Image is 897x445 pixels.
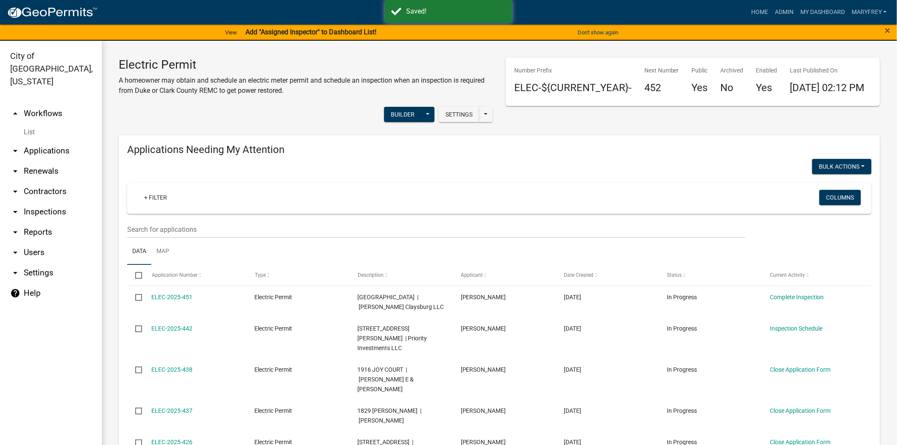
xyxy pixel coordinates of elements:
[667,366,697,373] span: In Progress
[10,207,20,217] i: arrow_drop_down
[350,265,453,285] datatable-header-cell: Description
[790,82,865,94] span: [DATE] 02:12 PM
[127,144,872,156] h4: Applications Needing My Attention
[692,82,708,94] h4: Yes
[10,227,20,237] i: arrow_drop_down
[564,325,581,332] span: 08/12/2025
[770,366,830,373] a: Close Application Form
[152,294,193,300] a: ELEC-2025-451
[127,221,745,238] input: Search for applications
[246,265,349,285] datatable-header-cell: Type
[564,272,593,278] span: Date Created
[461,325,506,332] span: Craig Hinkle
[453,265,556,285] datatable-header-cell: Applicant
[439,107,479,122] button: Settings
[152,272,198,278] span: Application Number
[667,294,697,300] span: In Progress
[358,294,444,310] span: 1306 WALL STREET | Steele Claysburg LLC
[667,272,682,278] span: Status
[10,146,20,156] i: arrow_drop_down
[514,82,632,94] h4: ELEC-${CURRENT_YEAR}-
[119,58,493,72] h3: Electric Permit
[10,268,20,278] i: arrow_drop_down
[10,288,20,298] i: help
[255,325,292,332] span: Electric Permit
[10,166,20,176] i: arrow_drop_down
[756,82,777,94] h4: Yes
[127,238,151,265] a: Data
[152,407,193,414] a: ELEC-2025-437
[358,325,427,351] span: 904 FULTON ST | Priority Investments LLC
[222,25,240,39] a: View
[812,159,872,174] button: Bulk Actions
[461,407,506,414] span: Shane Barnes
[762,265,865,285] datatable-header-cell: Current Activity
[152,366,193,373] a: ELEC-2025-438
[885,25,891,36] span: ×
[564,407,581,414] span: 08/11/2025
[770,294,824,300] a: Complete Inspection
[644,82,679,94] h4: 452
[692,66,708,75] p: Public
[461,272,483,278] span: Applicant
[574,25,622,39] button: Don't show again
[358,272,384,278] span: Description
[10,108,20,119] i: arrow_drop_up
[756,66,777,75] p: Enabled
[797,4,848,20] a: My Dashboard
[255,366,292,373] span: Electric Permit
[245,28,376,36] strong: Add "Assigned Inspector" to Dashboard List!
[406,6,506,17] div: Saved!
[137,190,174,205] a: + Filter
[770,272,805,278] span: Current Activity
[119,75,493,96] p: A homeowner may obtain and schedule an electric meter permit and schedule an inspection when an i...
[772,4,797,20] a: Admin
[748,4,772,20] a: Home
[255,294,292,300] span: Electric Permit
[564,366,581,373] span: 08/11/2025
[667,407,697,414] span: In Progress
[255,407,292,414] span: Electric Permit
[127,265,143,285] datatable-header-cell: Select
[143,265,246,285] datatable-header-cell: Application Number
[10,186,20,197] i: arrow_drop_down
[461,366,506,373] span: Shane Barnes
[151,238,174,265] a: Map
[514,66,632,75] p: Number Prefix
[819,190,861,205] button: Columns
[358,407,422,424] span: 1829 UTICA PIKE | Sanders, Clara J.
[770,407,830,414] a: Close Application Form
[358,366,414,392] span: 1916 JOY COURT | Robertson Thomas E & Dolores A
[667,325,697,332] span: In Progress
[721,82,744,94] h4: No
[644,66,679,75] p: Next Number
[556,265,659,285] datatable-header-cell: Date Created
[721,66,744,75] p: Archived
[461,294,506,300] span: Tricia Yates
[885,25,891,36] button: Close
[790,66,865,75] p: Last Published On
[564,294,581,300] span: 08/18/2025
[848,4,890,20] a: MaryFrey
[384,107,421,122] button: Builder
[10,248,20,258] i: arrow_drop_down
[255,272,266,278] span: Type
[770,325,822,332] a: Inspection Schedule
[659,265,762,285] datatable-header-cell: Status
[152,325,193,332] a: ELEC-2025-442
